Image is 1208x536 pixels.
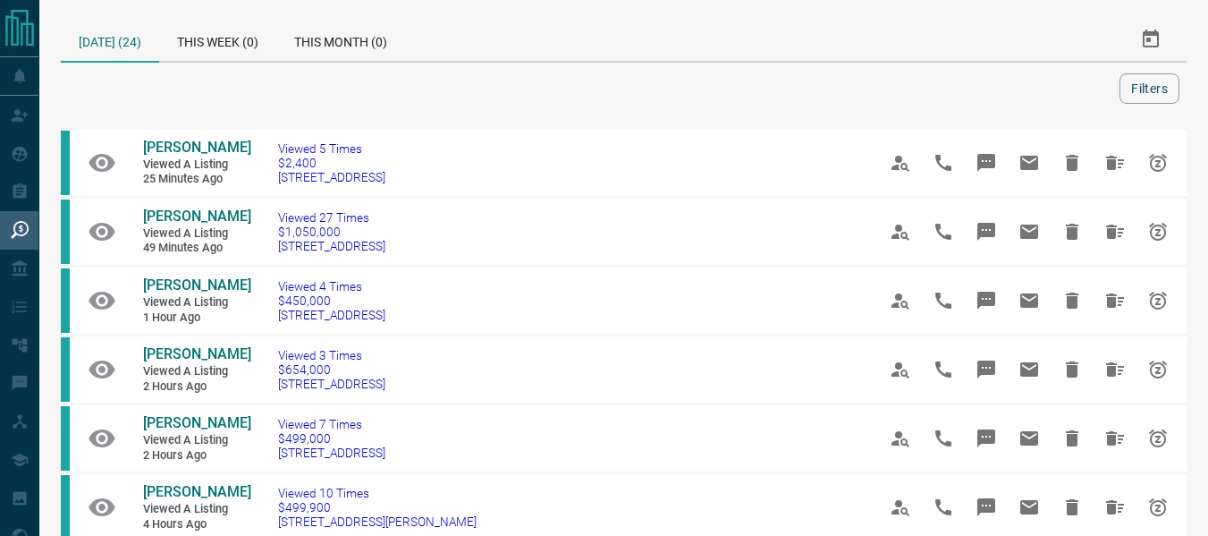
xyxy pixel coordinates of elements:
[278,279,385,294] span: Viewed 4 Times
[922,279,965,322] span: Call
[278,348,385,362] span: Viewed 3 Times
[1008,279,1051,322] span: Email
[61,337,70,402] div: condos.ca
[1129,18,1172,61] button: Select Date Range
[922,210,965,253] span: Call
[879,141,922,184] span: View Profile
[879,279,922,322] span: View Profile
[278,362,385,377] span: $654,000
[278,294,385,308] span: $450,000
[143,483,250,502] a: [PERSON_NAME]
[61,406,70,471] div: condos.ca
[922,348,965,391] span: Call
[278,417,385,460] a: Viewed 7 Times$499,000[STREET_ADDRESS]
[922,486,965,529] span: Call
[1051,348,1094,391] span: Hide
[143,414,250,433] a: [PERSON_NAME]
[143,277,251,294] span: [PERSON_NAME]
[1008,141,1051,184] span: Email
[143,139,250,157] a: [PERSON_NAME]
[1094,279,1136,322] span: Hide All from Lynn Norford
[143,277,250,295] a: [PERSON_NAME]
[143,139,251,156] span: [PERSON_NAME]
[278,446,385,460] span: [STREET_ADDRESS]
[143,208,250,226] a: [PERSON_NAME]
[61,131,70,195] div: condos.ca
[143,208,251,225] span: [PERSON_NAME]
[143,379,250,395] span: 2 hours ago
[143,414,251,431] span: [PERSON_NAME]
[1008,210,1051,253] span: Email
[276,18,405,61] div: This Month (0)
[965,141,1008,184] span: Message
[143,226,250,242] span: Viewed a Listing
[1051,141,1094,184] span: Hide
[1094,348,1136,391] span: Hide All from Hunter Hunter
[143,433,250,448] span: Viewed a Listing
[278,500,477,515] span: $499,900
[1094,141,1136,184] span: Hide All from Nick Rocha
[965,348,1008,391] span: Message
[278,156,385,170] span: $2,400
[278,308,385,322] span: [STREET_ADDRESS]
[1136,210,1179,253] span: Snooze
[1094,486,1136,529] span: Hide All from Elia Papasotiriou
[965,486,1008,529] span: Message
[879,210,922,253] span: View Profile
[143,311,250,326] span: 1 hour ago
[1119,73,1179,104] button: Filters
[278,417,385,431] span: Viewed 7 Times
[143,172,250,187] span: 25 minutes ago
[278,239,385,253] span: [STREET_ADDRESS]
[61,268,70,333] div: condos.ca
[1051,210,1094,253] span: Hide
[1008,486,1051,529] span: Email
[143,364,250,379] span: Viewed a Listing
[1008,348,1051,391] span: Email
[143,295,250,311] span: Viewed a Listing
[879,486,922,529] span: View Profile
[1136,348,1179,391] span: Snooze
[879,348,922,391] span: View Profile
[278,210,385,253] a: Viewed 27 Times$1,050,000[STREET_ADDRESS]
[278,431,385,446] span: $499,000
[143,483,251,500] span: [PERSON_NAME]
[1136,417,1179,460] span: Snooze
[1051,486,1094,529] span: Hide
[922,141,965,184] span: Call
[278,486,477,529] a: Viewed 10 Times$499,900[STREET_ADDRESS][PERSON_NAME]
[1094,210,1136,253] span: Hide All from Phil Jameson
[143,157,250,173] span: Viewed a Listing
[1051,417,1094,460] span: Hide
[61,200,70,264] div: condos.ca
[1136,141,1179,184] span: Snooze
[278,170,385,184] span: [STREET_ADDRESS]
[143,502,250,517] span: Viewed a Listing
[143,241,250,256] span: 49 minutes ago
[143,517,250,532] span: 4 hours ago
[1136,486,1179,529] span: Snooze
[278,225,385,239] span: $1,050,000
[922,417,965,460] span: Call
[278,377,385,391] span: [STREET_ADDRESS]
[143,345,250,364] a: [PERSON_NAME]
[278,141,385,156] span: Viewed 5 Times
[879,417,922,460] span: View Profile
[965,279,1008,322] span: Message
[159,18,276,61] div: This Week (0)
[278,141,385,184] a: Viewed 5 Times$2,400[STREET_ADDRESS]
[1051,279,1094,322] span: Hide
[965,210,1008,253] span: Message
[278,486,477,500] span: Viewed 10 Times
[278,279,385,322] a: Viewed 4 Times$450,000[STREET_ADDRESS]
[278,348,385,391] a: Viewed 3 Times$654,000[STREET_ADDRESS]
[143,345,251,362] span: [PERSON_NAME]
[965,417,1008,460] span: Message
[278,210,385,225] span: Viewed 27 Times
[1008,417,1051,460] span: Email
[278,515,477,529] span: [STREET_ADDRESS][PERSON_NAME]
[1094,417,1136,460] span: Hide All from Elia Papasotiriou
[143,448,250,464] span: 2 hours ago
[1136,279,1179,322] span: Snooze
[61,18,159,63] div: [DATE] (24)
